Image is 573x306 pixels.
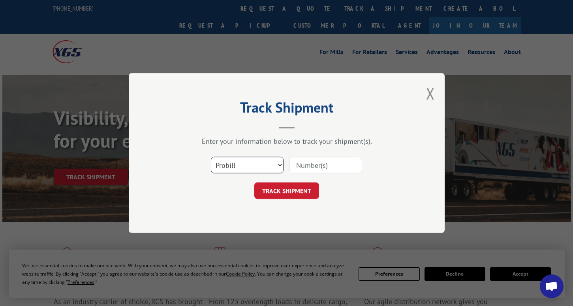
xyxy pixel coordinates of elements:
[168,102,405,117] h2: Track Shipment
[168,137,405,146] div: Enter your information below to track your shipment(s).
[426,83,435,104] button: Close modal
[254,182,319,199] button: TRACK SHIPMENT
[289,157,362,173] input: Number(s)
[540,274,564,298] div: Open chat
